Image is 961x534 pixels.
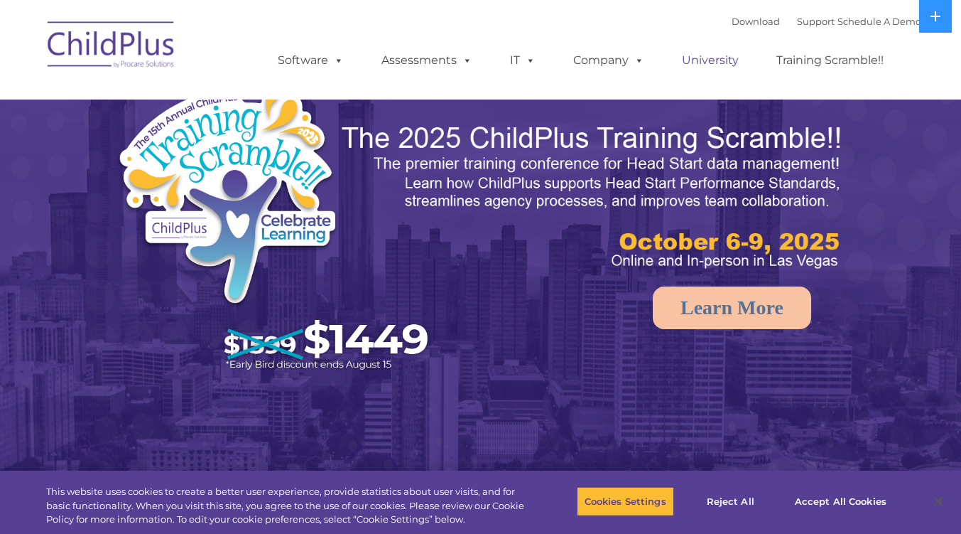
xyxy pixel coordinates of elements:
a: Training Scramble!! [762,46,898,75]
button: Cookies Settings [577,486,674,516]
a: Support [797,16,835,27]
a: University [668,46,753,75]
a: IT [496,46,550,75]
button: Reject All [686,486,775,516]
span: Last name [197,94,241,105]
a: Schedule A Demo [837,16,921,27]
a: Company [559,46,658,75]
a: Download [732,16,780,27]
button: Close [923,486,954,517]
div: This website uses cookies to create a better user experience, provide statistics about user visit... [46,485,528,527]
font: | [732,16,921,27]
a: Learn More [653,287,811,329]
button: Accept All Cookies [787,486,894,516]
a: Assessments [367,46,487,75]
a: Software [264,46,358,75]
span: Phone number [197,152,258,163]
img: ChildPlus by Procare Solutions [40,11,183,82]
